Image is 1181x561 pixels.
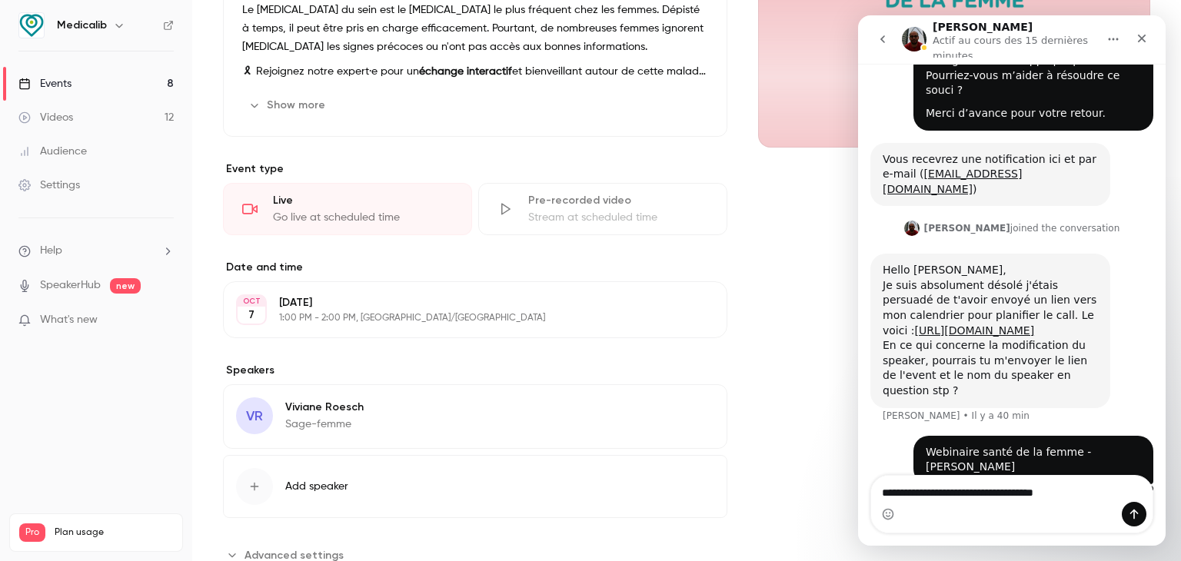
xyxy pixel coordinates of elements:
span: Pro [19,523,45,542]
label: Date and time [223,260,727,275]
button: Show more [242,93,334,118]
iframe: Intercom live chat [858,15,1166,546]
div: Audience [18,144,87,159]
div: Events [18,76,72,91]
span: Add speaker [285,479,348,494]
div: LiveGo live at scheduled time [223,183,472,235]
div: Go live at scheduled time [273,210,453,225]
span: Help [40,243,62,259]
p: 1:00 PM - 2:00 PM, [GEOGRAPHIC_DATA]/[GEOGRAPHIC_DATA] [279,312,646,324]
div: Settings [18,178,80,193]
h6: Medicalib [57,18,107,33]
div: Stream at scheduled time [528,210,708,225]
span: new [110,278,141,294]
li: help-dropdown-opener [18,243,174,259]
label: Speakers [223,363,727,378]
a: SpeakerHub [40,277,101,294]
p: [DATE] [279,295,646,310]
p: 7 [248,307,254,323]
p: 🎗 Rejoignez notre expert·e pour un et bienveillant autour de cette maladie qui concerne toutes le... [242,62,708,81]
div: Live [273,193,453,208]
p: Viviane Roesch [285,400,364,415]
span: Plan usage [55,526,173,539]
p: Le [MEDICAL_DATA] du sein est le [MEDICAL_DATA] le plus fréquent chez les femmes. Dépisté à temps... [242,1,708,56]
p: Event type [223,161,727,177]
div: Pre-recorded video [528,193,708,208]
span: What's new [40,312,98,328]
div: Pre-recorded videoStream at scheduled time [478,183,727,235]
div: Videos [18,110,73,125]
div: OCT [238,296,265,307]
img: Medicalib [19,13,44,38]
p: Sage-femme [285,417,364,432]
div: VRViviane RoeschSage-femme [223,384,727,449]
button: Add speaker [223,455,727,518]
strong: échange interactif [419,66,512,77]
span: VR [246,406,263,427]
